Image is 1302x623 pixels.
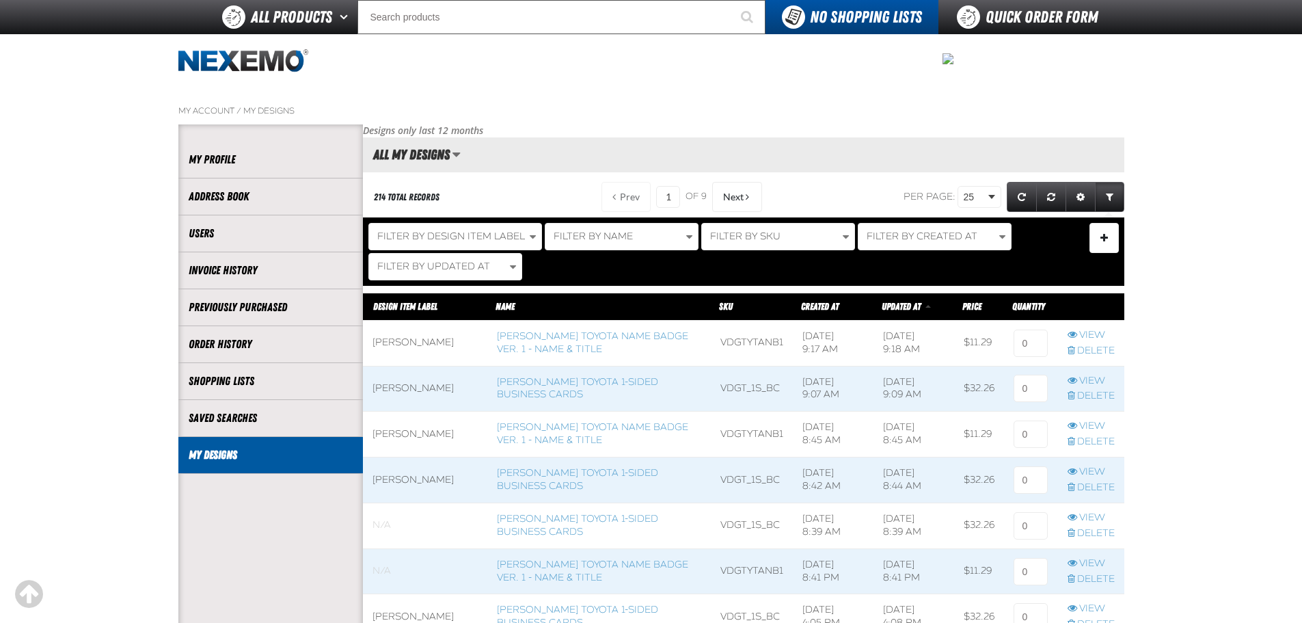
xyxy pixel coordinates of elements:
button: Filter By Design Item Label [368,223,542,250]
a: Address Book [189,189,353,204]
td: [DATE] 8:45 AM [873,412,954,458]
a: Created At [801,301,839,312]
span: Filter By SKU [710,230,781,242]
td: $32.26 [954,366,1004,412]
a: [PERSON_NAME] Toyota Name Badge Ver. 1 - Name & Title [497,559,688,583]
span: Filter By Created At [867,230,977,242]
a: Delete row action [1068,390,1115,403]
button: Filter By Created At [858,223,1012,250]
input: 0 [1014,466,1048,494]
a: Previously Purchased [189,300,353,315]
td: [PERSON_NAME] [363,320,488,366]
a: My Profile [189,152,353,168]
div: 214 total records [374,191,439,204]
td: [DATE] 8:41 PM [873,548,954,594]
a: Saved Searches [189,410,353,426]
span: of 9 [686,191,707,203]
a: Name [496,301,515,312]
td: [DATE] 8:41 PM [793,548,873,594]
a: Delete row action [1068,573,1115,586]
td: VDGTYTANB1 [711,548,793,594]
td: VDGTYTANB1 [711,412,793,458]
a: Reset grid action [1036,182,1066,212]
a: View row action [1068,557,1115,570]
a: My Account [178,105,234,116]
a: [PERSON_NAME] Toyota 1-sided Business Cards [497,467,658,492]
button: Filter By Updated At [368,253,522,280]
span: / [236,105,241,116]
a: View row action [1068,466,1115,479]
span: Filter By Design Item Label [377,230,525,242]
td: [DATE] 9:17 AM [793,320,873,366]
a: SKU [719,301,733,312]
td: $32.26 [954,503,1004,548]
a: Delete row action [1068,436,1115,449]
a: My Designs [243,105,295,116]
span: Updated At [882,301,921,312]
a: Delete row action [1068,345,1115,358]
nav: Breadcrumbs [178,105,1124,116]
td: $11.29 [954,412,1004,458]
th: Row actions [1058,293,1124,320]
span: 25 [964,190,986,204]
td: [DATE] 9:18 AM [873,320,954,366]
a: [PERSON_NAME] Toyota 1-sided Business Cards [497,376,658,401]
a: View row action [1068,375,1115,388]
button: Expand or Collapse Filter Management drop-down [1089,223,1119,253]
a: View row action [1068,329,1115,342]
a: Expand or Collapse Grid Settings [1066,182,1096,212]
td: [DATE] 8:44 AM [873,458,954,503]
a: [PERSON_NAME] Toyota 1-sided Business Cards [497,513,658,538]
a: Home [178,49,308,73]
a: Invoice History [189,263,353,278]
a: Design Item Label [373,301,437,312]
a: Delete row action [1068,481,1115,494]
span: Price [962,301,981,312]
button: Manage grid views. Current view is All My Designs [452,143,461,166]
td: [PERSON_NAME] [363,366,488,412]
td: [DATE] 8:45 AM [793,412,873,458]
input: 0 [1014,330,1048,357]
a: [PERSON_NAME] Toyota Name Badge Ver. 1 - Name & Title [497,421,688,446]
span: Filter By Name [554,230,633,242]
td: $32.26 [954,458,1004,503]
input: Current page number [656,186,680,208]
a: Updated At [882,301,923,312]
span: Filter By Updated At [377,261,490,272]
td: [DATE] 9:07 AM [793,366,873,412]
td: VDGT_1S_BC [711,458,793,503]
span: Next Page [723,191,744,202]
button: Filter By SKU [701,223,855,250]
input: 0 [1014,558,1048,585]
td: [PERSON_NAME] [363,458,488,503]
td: [DATE] 9:09 AM [873,366,954,412]
span: Quantity [1012,301,1045,312]
a: Delete row action [1068,527,1115,540]
input: 0 [1014,512,1048,540]
a: View row action [1068,420,1115,433]
img: Nexemo logo [178,49,308,73]
span: No Shopping Lists [810,8,922,27]
span: Per page: [904,191,955,202]
button: Filter By Name [545,223,699,250]
button: Next Page [712,182,762,212]
td: $11.29 [954,548,1004,594]
input: 0 [1014,421,1048,448]
img: 2478c7e4e0811ca5ea97a8c95d68d55a.jpeg [942,53,953,64]
a: Shopping Lists [189,373,353,389]
td: VDGT_1S_BC [711,503,793,548]
a: View row action [1068,602,1115,615]
td: [DATE] 8:39 AM [793,503,873,548]
a: My Designs [189,447,353,463]
a: View row action [1068,512,1115,525]
a: Users [189,226,353,241]
a: Refresh grid action [1007,182,1037,212]
td: Blank [363,548,488,594]
a: Order History [189,336,353,352]
a: Expand or Collapse Grid Filters [1095,182,1124,212]
td: VDGT_1S_BC [711,366,793,412]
